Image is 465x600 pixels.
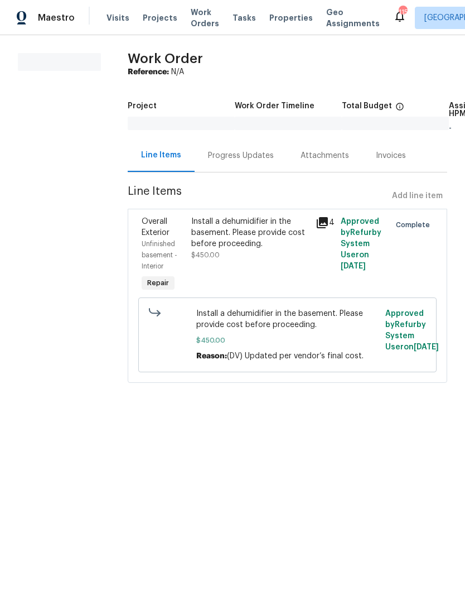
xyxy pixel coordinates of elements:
span: Geo Assignments [326,7,380,29]
span: Install a dehumidifier in the basement. Please provide cost before proceeding. [196,308,379,330]
span: Tasks [232,14,256,22]
span: Unfinished basement - Interior [142,241,177,270]
span: Visits [106,12,129,23]
span: Projects [143,12,177,23]
span: $450.00 [196,335,379,346]
span: [DATE] [414,343,439,351]
span: Approved by Refurby System User on [341,218,381,270]
div: Line Items [141,150,181,161]
h5: Work Order Timeline [235,102,314,110]
span: Work Orders [191,7,219,29]
div: 115 [399,7,406,18]
div: N/A [128,66,447,78]
div: 4 [316,216,334,229]
h5: Total Budget [342,102,392,110]
span: Overall Exterior [142,218,169,237]
div: Attachments [301,150,349,161]
span: Complete [396,219,434,231]
span: (DV) Updated per vendor’s final cost. [227,352,364,360]
span: Reason: [196,352,227,360]
span: Line Items [128,186,387,207]
div: Invoices [376,150,406,161]
span: $450.00 [191,252,220,258]
span: Approved by Refurby System User on [385,310,439,351]
span: Work Order [128,52,203,65]
h5: Project [128,102,157,110]
span: Repair [143,277,173,289]
span: Properties [269,12,313,23]
span: Maestro [38,12,75,23]
span: The total cost of line items that have been proposed by Opendoor. This sum includes line items th... [395,102,404,117]
div: Install a dehumidifier in the basement. Please provide cost before proceeding. [191,216,309,249]
b: Reference: [128,68,169,76]
div: Progress Updates [208,150,274,161]
span: [DATE] [341,262,366,270]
